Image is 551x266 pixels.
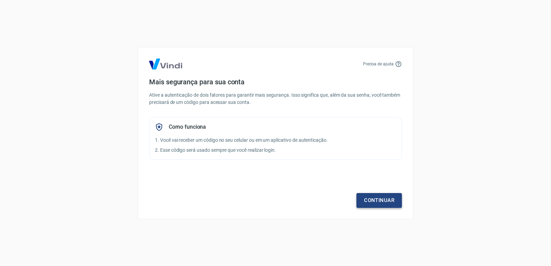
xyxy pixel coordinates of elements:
[149,58,182,70] img: Logo Vind
[363,61,394,67] p: Precisa de ajuda
[155,147,396,154] p: 2. Esse código será usado sempre que você realizar login.
[149,78,402,86] h4: Mais segurança para sua conta
[169,124,206,130] h5: Como funciona
[155,137,396,144] p: 1. Você vai receber um código no seu celular ou em um aplicativo de autenticação.
[356,193,402,208] a: Continuar
[149,92,402,106] p: Ative a autenticação de dois fatores para garantir mais segurança. Isso significa que, além da su...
